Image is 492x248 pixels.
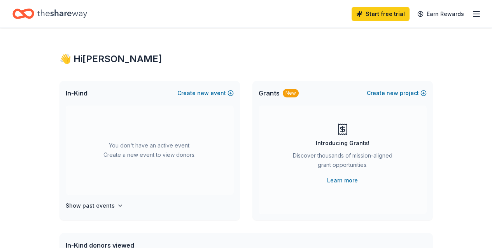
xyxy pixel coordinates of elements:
button: Createnewevent [177,88,234,98]
div: You don't have an active event. Create a new event to view donors. [66,106,234,195]
a: Learn more [327,176,358,185]
a: Earn Rewards [413,7,469,21]
h4: Show past events [66,201,115,210]
div: 👋 Hi [PERSON_NAME] [60,53,433,65]
span: new [387,88,398,98]
span: In-Kind [66,88,88,98]
div: Introducing Grants! [316,139,369,148]
div: New [283,89,299,97]
span: Grants [259,88,280,98]
button: Show past events [66,201,123,210]
span: new [197,88,209,98]
div: Discover thousands of mission-aligned grant opportunities. [290,151,396,173]
button: Createnewproject [367,88,427,98]
a: Start free trial [352,7,410,21]
a: Home [12,5,87,23]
